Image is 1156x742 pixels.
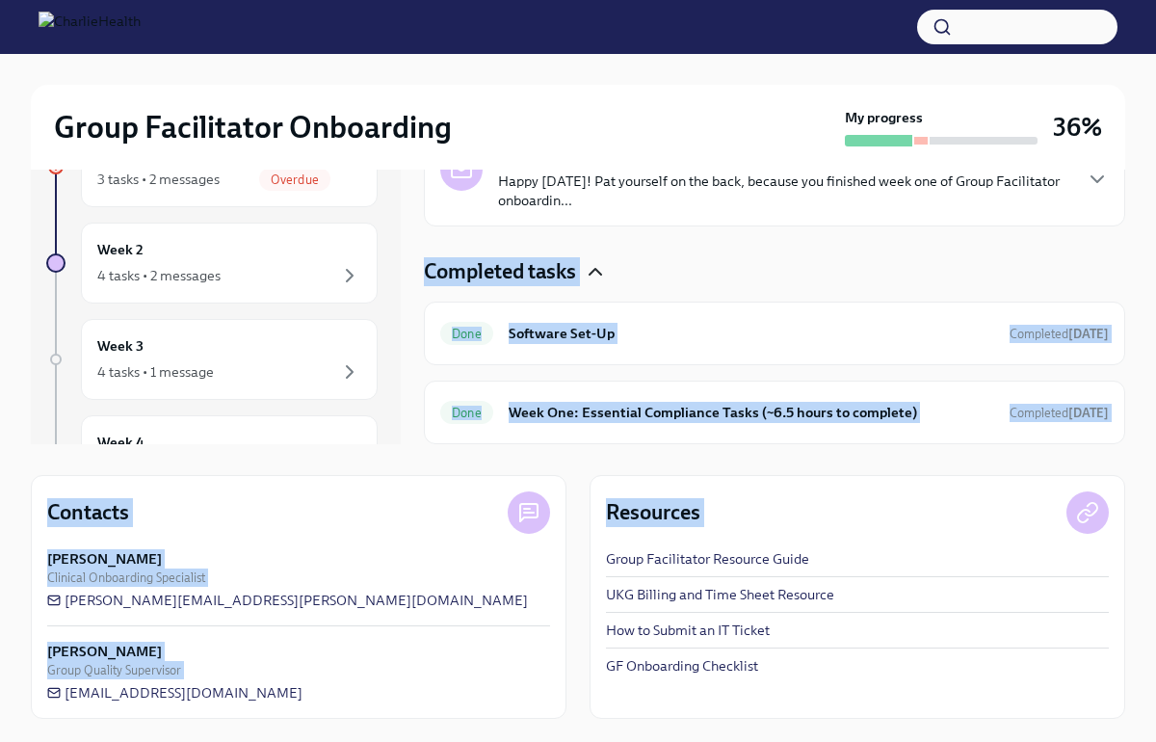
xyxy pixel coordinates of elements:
[54,108,452,146] h2: Group Facilitator Onboarding
[1068,327,1109,341] strong: [DATE]
[1010,327,1109,341] span: Completed
[498,172,1070,210] p: Happy [DATE]! Pat yourself on the back, because you finished week one of Group Facilitator onboar...
[259,172,330,187] span: Overdue
[606,621,770,640] a: How to Submit an IT Ticket
[97,266,221,285] div: 4 tasks • 2 messages
[47,642,162,661] strong: [PERSON_NAME]
[97,239,144,260] h6: Week 2
[1053,110,1102,145] h3: 36%
[1010,325,1109,343] span: August 10th, 2025 15:28
[1010,404,1109,422] span: August 10th, 2025 15:27
[606,549,809,569] a: Group Facilitator Resource Guide
[97,170,220,189] div: 3 tasks • 2 messages
[845,108,923,127] strong: My progress
[47,498,129,527] h4: Contacts
[47,569,205,587] span: Clinical Onboarding Specialist
[47,683,302,702] a: [EMAIL_ADDRESS][DOMAIN_NAME]
[509,402,994,423] h6: Week One: Essential Compliance Tasks (~6.5 hours to complete)
[606,656,758,676] a: GF Onboarding Checklist
[440,397,1109,428] a: DoneWeek One: Essential Compliance Tasks (~6.5 hours to complete)Completed[DATE]
[97,432,144,453] h6: Week 4
[606,585,834,604] a: UKG Billing and Time Sheet Resource
[46,223,378,304] a: Week 24 tasks • 2 messages
[440,327,493,341] span: Done
[47,549,162,569] strong: [PERSON_NAME]
[424,257,1125,286] div: Completed tasks
[39,12,141,42] img: CharlieHealth
[97,335,144,357] h6: Week 3
[46,319,378,400] a: Week 34 tasks • 1 message
[47,661,181,679] span: Group Quality Supervisor
[47,591,528,610] a: [PERSON_NAME][EMAIL_ADDRESS][PERSON_NAME][DOMAIN_NAME]
[606,498,700,527] h4: Resources
[46,415,378,496] a: Week 4
[440,318,1109,349] a: DoneSoftware Set-UpCompleted[DATE]
[1010,406,1109,420] span: Completed
[97,362,214,382] div: 4 tasks • 1 message
[424,257,576,286] h4: Completed tasks
[509,323,994,344] h6: Software Set-Up
[1068,406,1109,420] strong: [DATE]
[440,406,493,420] span: Done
